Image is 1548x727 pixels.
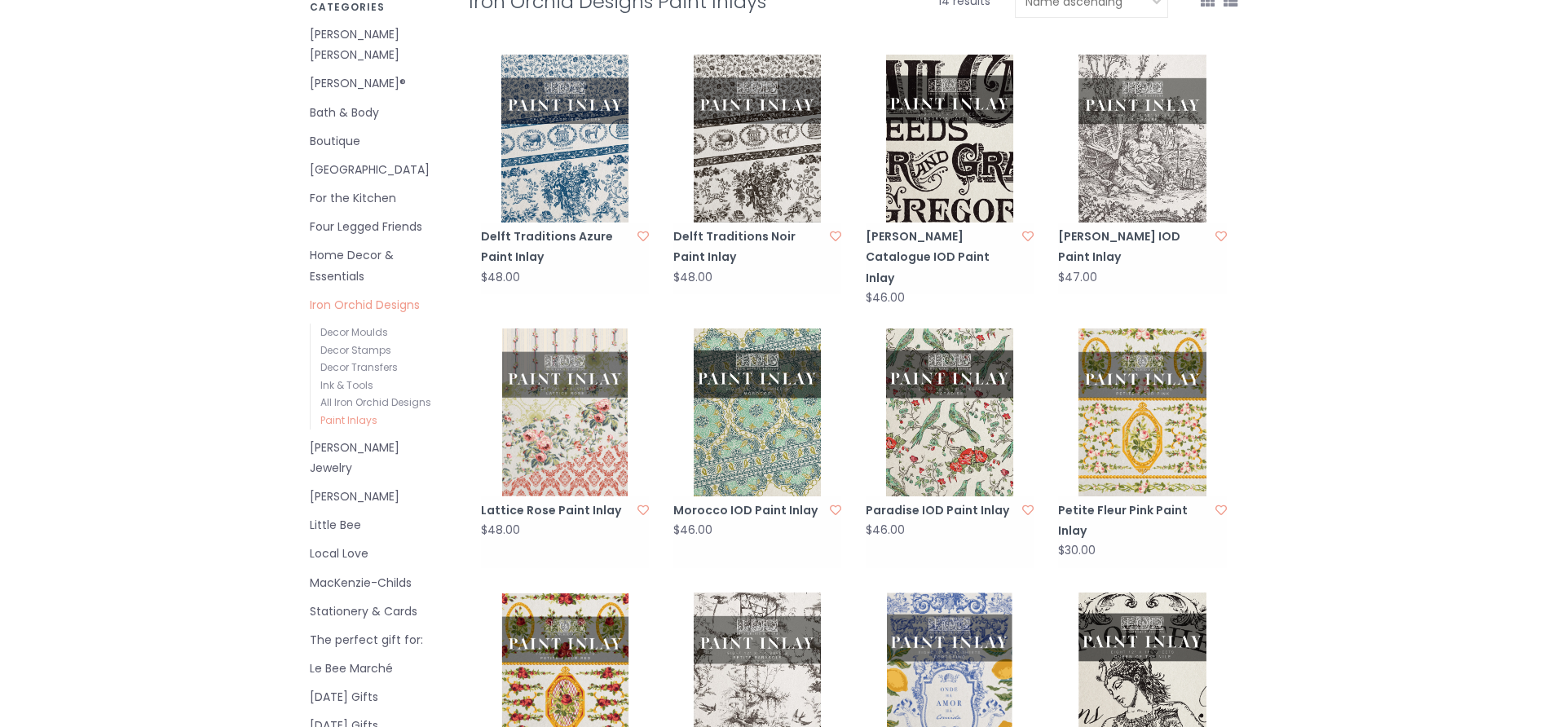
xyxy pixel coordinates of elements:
[310,487,444,507] a: [PERSON_NAME]
[1058,271,1097,284] div: $47.00
[310,24,444,65] a: [PERSON_NAME] [PERSON_NAME]
[673,500,825,521] a: Morocco IOD Paint Inlay
[320,360,398,374] a: Decor Transfers
[320,325,388,339] a: Decor Moulds
[320,413,377,427] a: Paint Inlays
[1215,502,1227,518] a: Add to wishlist
[310,295,444,315] a: Iron Orchid Designs
[830,228,841,245] a: Add to wishlist
[866,524,905,536] div: $46.00
[310,217,444,237] a: Four Legged Friends
[320,378,373,392] a: Ink & Tools
[866,227,1017,289] a: [PERSON_NAME] Catalogue IOD Paint Inlay
[310,544,444,564] a: Local Love
[1058,328,1226,496] img: Petite Fleur Pink Paint Inlay
[866,328,1034,496] img: Iron Orchid Designs Paradise IOD Paint Inlay
[310,2,444,12] h3: Categories
[481,55,649,223] img: Delft Traditions Azure Paint Inlay
[673,524,712,536] div: $46.00
[481,500,633,521] a: Lattice Rose Paint Inlay
[320,343,391,357] a: Decor Stamps
[1058,544,1096,557] div: $30.00
[1022,502,1034,518] a: Add to wishlist
[310,131,444,152] a: Boutique
[673,328,841,496] img: Iron Orchid Designs Morocco IOD Paint Inlay
[481,328,649,496] img: Lattice Rose Paint Inlay
[830,502,841,518] a: Add to wishlist
[866,55,1034,223] img: Iron Orchid Designs Gregory's Catalogue IOD Paint Inlay
[481,271,520,284] div: $48.00
[310,515,444,535] a: Little Bee
[673,271,712,284] div: $48.00
[1215,228,1227,245] a: Add to wishlist
[1058,227,1210,267] a: [PERSON_NAME] IOD Paint Inlay
[310,438,444,478] a: [PERSON_NAME] Jewelry
[310,659,444,679] a: Le Bee Marché
[310,73,444,94] a: [PERSON_NAME]®
[866,500,1017,521] a: Paradise IOD Paint Inlay
[481,524,520,536] div: $48.00
[310,160,444,180] a: [GEOGRAPHIC_DATA]
[310,601,444,622] a: Stationery & Cards
[310,687,444,707] a: [DATE] Gifts
[481,227,633,267] a: Delft Traditions Azure Paint Inlay
[1022,228,1034,245] a: Add to wishlist
[310,188,444,209] a: For the Kitchen
[637,502,649,518] a: Add to wishlist
[320,395,431,409] a: All Iron Orchid Designs
[1058,500,1210,541] a: Petite Fleur Pink Paint Inlay
[1058,55,1226,223] img: Iron Orchid Designs La Chasse IOD Paint Inlay
[673,55,841,223] img: Delft Traditions Noir Paint Inlay
[637,228,649,245] a: Add to wishlist
[310,103,444,123] a: Bath & Body
[310,573,444,593] a: MacKenzie-Childs
[310,245,444,286] a: Home Decor & Essentials
[866,292,905,304] div: $46.00
[673,227,825,267] a: Delft Traditions Noir Paint Inlay
[310,630,444,650] a: The perfect gift for:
